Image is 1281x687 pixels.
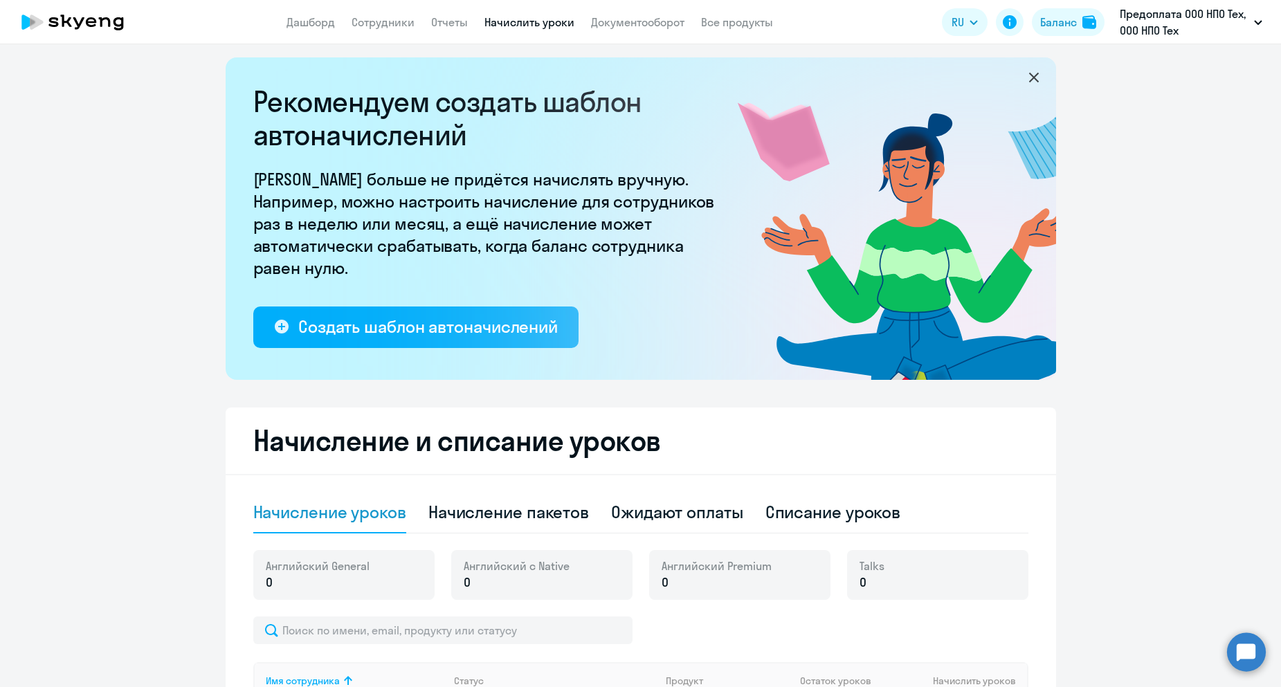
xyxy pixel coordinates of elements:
[1032,8,1105,36] button: Балансbalance
[253,306,579,348] button: Создать шаблон автоначислений
[942,8,988,36] button: RU
[860,558,884,574] span: Talks
[352,15,415,29] a: Сотрудники
[428,501,589,523] div: Начисление пакетов
[662,558,772,574] span: Английский Premium
[298,315,558,338] div: Создать шаблон автоначислений
[662,574,669,592] span: 0
[431,15,468,29] a: Отчеты
[1082,15,1096,29] img: balance
[484,15,574,29] a: Начислить уроки
[701,15,773,29] a: Все продукты
[1120,6,1248,39] p: Предоплата ООО НПО Тех, ООО НПО Тех
[666,675,703,687] div: Продукт
[800,675,871,687] span: Остаток уроков
[1113,6,1269,39] button: Предоплата ООО НПО Тех, ООО НПО Тех
[253,85,724,152] h2: Рекомендуем создать шаблон автоначислений
[952,14,964,30] span: RU
[765,501,901,523] div: Списание уроков
[464,574,471,592] span: 0
[591,15,684,29] a: Документооборот
[666,675,789,687] div: Продукт
[253,501,406,523] div: Начисление уроков
[253,168,724,279] p: [PERSON_NAME] больше не придётся начислять вручную. Например, можно настроить начисление для сотр...
[266,675,444,687] div: Имя сотрудника
[266,574,273,592] span: 0
[454,675,484,687] div: Статус
[287,15,335,29] a: Дашборд
[266,558,370,574] span: Английский General
[800,675,886,687] div: Остаток уроков
[1040,14,1077,30] div: Баланс
[253,424,1028,457] h2: Начисление и списание уроков
[611,501,743,523] div: Ожидают оплаты
[266,675,340,687] div: Имя сотрудника
[253,616,633,644] input: Поиск по имени, email, продукту или статусу
[454,675,655,687] div: Статус
[464,558,570,574] span: Английский с Native
[860,574,866,592] span: 0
